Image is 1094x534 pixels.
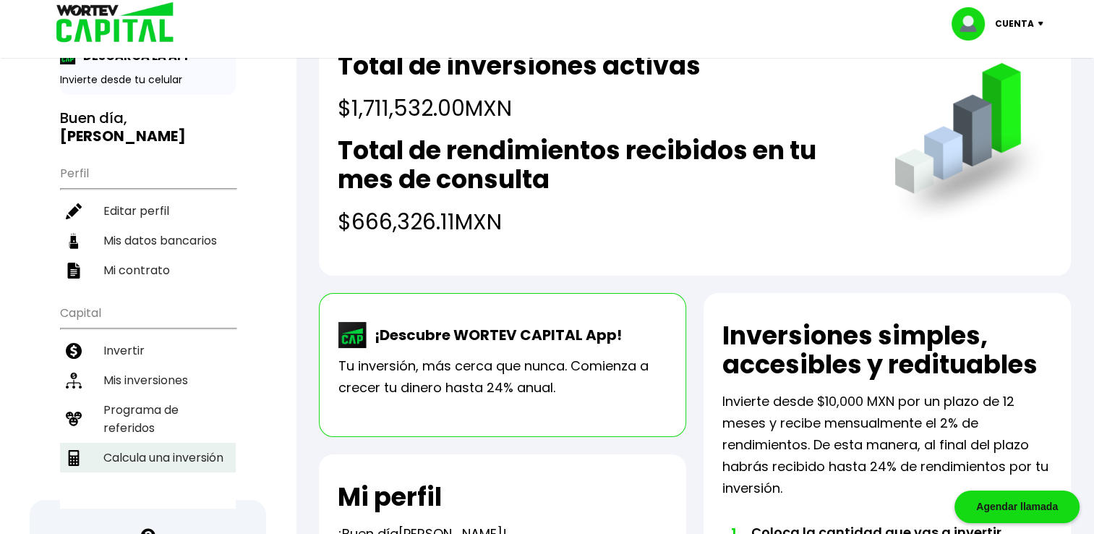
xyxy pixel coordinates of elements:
a: Mis inversiones [60,365,236,395]
p: Invierte desde $10,000 MXN por un plazo de 12 meses y recibe mensualmente el 2% de rendimientos. ... [722,391,1052,499]
img: grafica.516fef24.png [888,63,1052,227]
img: inversiones-icon.6695dc30.svg [66,373,82,389]
ul: Perfil [60,157,236,285]
b: [PERSON_NAME] [60,126,186,146]
ul: Capital [60,297,236,509]
img: wortev-capital-app-icon [338,322,367,348]
h2: Total de rendimientos recibidos en tu mes de consulta [338,136,866,194]
a: Editar perfil [60,196,236,226]
p: Tu inversión, más cerca que nunca. Comienza a crecer tu dinero hasta 24% anual. [338,355,667,399]
img: icon-down [1034,22,1054,26]
h4: $666,326.11 MXN [338,205,866,238]
h2: Total de inversiones activas [338,51,701,80]
h2: Mi perfil [338,483,442,512]
img: profile-image [952,7,995,41]
a: Programa de referidos [60,395,236,443]
h4: $1,711,532.00 MXN [338,92,701,124]
a: Mis datos bancarios [60,226,236,255]
img: calculadora-icon.17d418c4.svg [66,450,82,466]
a: Invertir [60,336,236,365]
img: contrato-icon.f2db500c.svg [66,263,82,279]
a: Mi contrato [60,255,236,285]
p: ¡Descubre WORTEV CAPITAL App! [367,324,622,346]
img: recomiendanos-icon.9b8e9327.svg [66,411,82,427]
div: Agendar llamada [954,491,1080,523]
img: datos-icon.10cf9172.svg [66,233,82,249]
img: editar-icon.952d3147.svg [66,203,82,219]
h3: Buen día, [60,109,236,145]
img: invertir-icon.b3b967d7.svg [66,343,82,359]
p: Cuenta [995,13,1034,35]
a: Calcula una inversión [60,443,236,472]
h2: Inversiones simples, accesibles y redituables [722,321,1052,379]
p: Invierte desde tu celular [60,72,236,88]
